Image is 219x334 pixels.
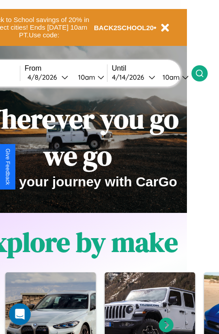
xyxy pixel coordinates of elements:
button: 10am [155,72,191,82]
div: 10am [158,73,182,81]
label: Until [112,64,191,72]
label: From [25,64,107,72]
button: 4/8/2026 [25,72,71,82]
b: BACK2SCHOOL20 [94,24,154,32]
div: 4 / 14 / 2026 [112,73,149,81]
div: 4 / 8 / 2026 [28,73,61,81]
div: 10am [74,73,98,81]
button: 10am [71,72,107,82]
div: Give Feedback [5,149,11,185]
div: Open Intercom Messenger [9,303,31,325]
